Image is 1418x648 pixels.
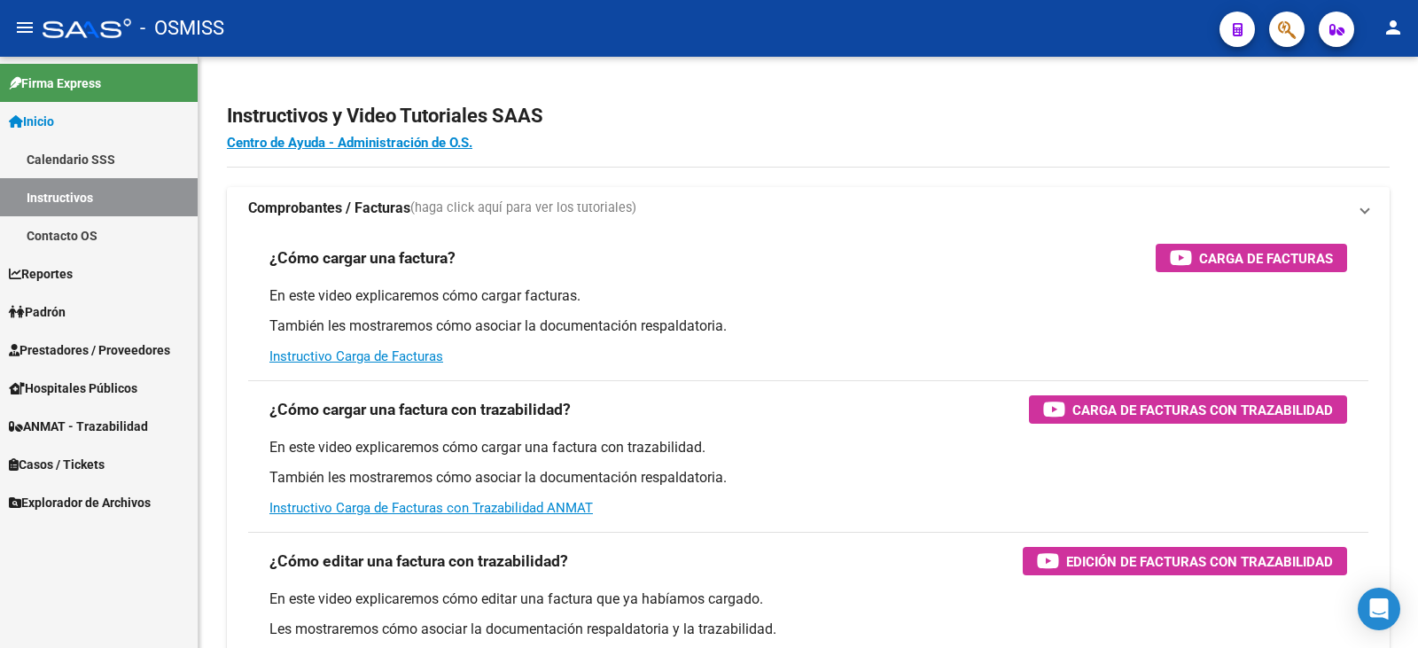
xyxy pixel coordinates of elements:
[9,340,170,360] span: Prestadores / Proveedores
[269,397,571,422] h3: ¿Cómo cargar una factura con trazabilidad?
[9,455,105,474] span: Casos / Tickets
[1358,588,1400,630] div: Open Intercom Messenger
[9,493,151,512] span: Explorador de Archivos
[227,187,1390,230] mat-expansion-panel-header: Comprobantes / Facturas(haga click aquí para ver los tutoriales)
[140,9,224,48] span: - OSMISS
[1023,547,1347,575] button: Edición de Facturas con Trazabilidad
[269,286,1347,306] p: En este video explicaremos cómo cargar facturas.
[14,17,35,38] mat-icon: menu
[9,302,66,322] span: Padrón
[269,500,593,516] a: Instructivo Carga de Facturas con Trazabilidad ANMAT
[269,549,568,574] h3: ¿Cómo editar una factura con trazabilidad?
[1156,244,1347,272] button: Carga de Facturas
[269,589,1347,609] p: En este video explicaremos cómo editar una factura que ya habíamos cargado.
[9,74,101,93] span: Firma Express
[1199,247,1333,269] span: Carga de Facturas
[9,264,73,284] span: Reportes
[248,199,410,218] strong: Comprobantes / Facturas
[9,417,148,436] span: ANMAT - Trazabilidad
[9,379,137,398] span: Hospitales Públicos
[1072,399,1333,421] span: Carga de Facturas con Trazabilidad
[227,135,472,151] a: Centro de Ayuda - Administración de O.S.
[9,112,54,131] span: Inicio
[269,246,456,270] h3: ¿Cómo cargar una factura?
[269,468,1347,488] p: También les mostraremos cómo asociar la documentación respaldatoria.
[1383,17,1404,38] mat-icon: person
[227,99,1390,133] h2: Instructivos y Video Tutoriales SAAS
[269,438,1347,457] p: En este video explicaremos cómo cargar una factura con trazabilidad.
[269,620,1347,639] p: Les mostraremos cómo asociar la documentación respaldatoria y la trazabilidad.
[1029,395,1347,424] button: Carga de Facturas con Trazabilidad
[269,316,1347,336] p: También les mostraremos cómo asociar la documentación respaldatoria.
[1066,550,1333,573] span: Edición de Facturas con Trazabilidad
[410,199,636,218] span: (haga click aquí para ver los tutoriales)
[269,348,443,364] a: Instructivo Carga de Facturas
